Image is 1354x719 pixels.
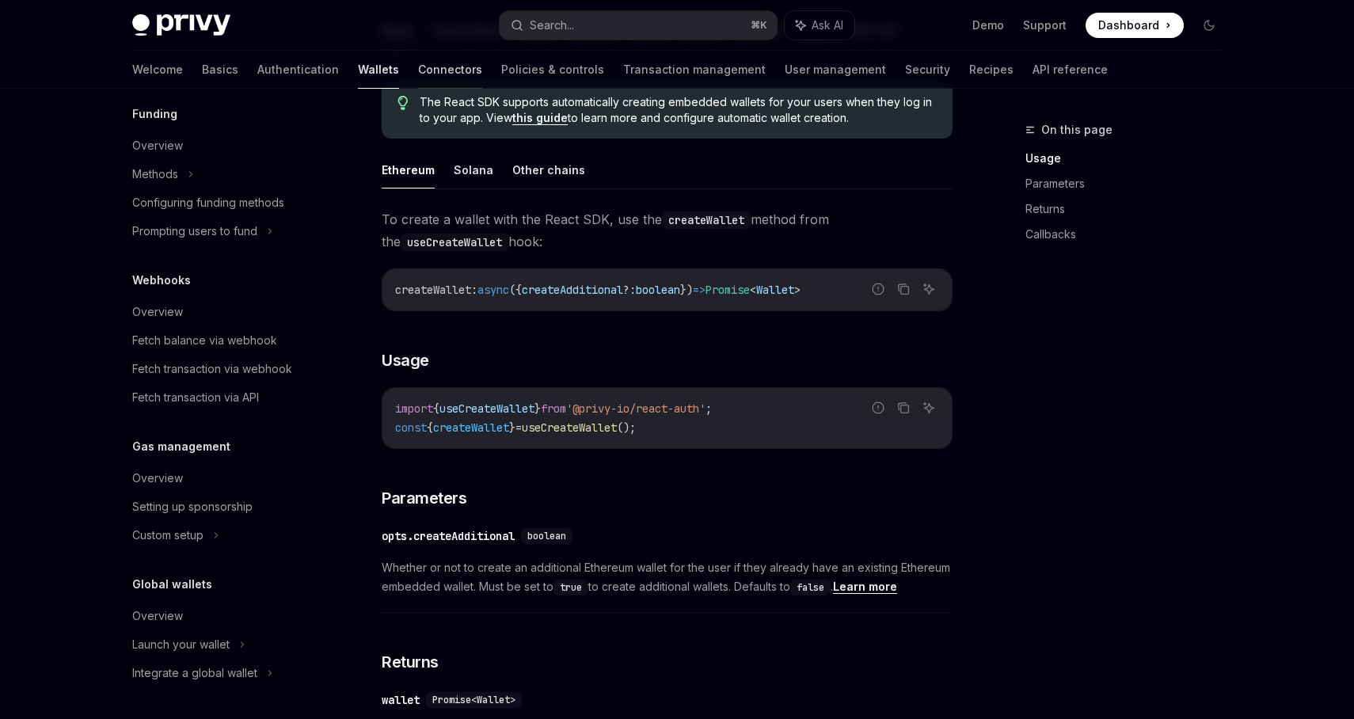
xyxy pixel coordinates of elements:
[1041,120,1112,139] span: On this page
[833,580,897,594] a: Learn more
[382,349,429,371] span: Usage
[132,437,230,456] h5: Gas management
[120,602,322,630] a: Overview
[132,635,230,654] div: Launch your wallet
[120,383,322,412] a: Fetch transaction via API
[1025,222,1234,247] a: Callbacks
[1086,13,1184,38] a: Dashboard
[1025,171,1234,196] a: Parameters
[972,17,1004,33] a: Demo
[202,51,238,89] a: Basics
[427,420,433,435] span: {
[132,51,183,89] a: Welcome
[893,279,914,299] button: Copy the contents from the code block
[120,464,322,493] a: Overview
[418,51,482,89] a: Connectors
[132,526,203,545] div: Custom setup
[750,283,756,297] span: <
[512,151,585,188] button: Other chains
[636,283,680,297] span: boolean
[905,51,950,89] a: Security
[132,469,183,488] div: Overview
[1025,146,1234,171] a: Usage
[132,359,292,379] div: Fetch transaction via webhook
[395,401,433,416] span: import
[382,208,953,253] span: To create a wallet with the React SDK, use the method from the hook:
[522,283,623,297] span: createAdditional
[132,271,191,290] h5: Webhooks
[662,211,751,229] code: createWallet
[433,420,509,435] span: createWallet
[132,222,257,241] div: Prompting users to fund
[530,16,574,35] div: Search...
[397,96,409,110] svg: Tip
[509,283,522,297] span: ({
[751,19,767,32] span: ⌘ K
[132,607,183,626] div: Overview
[382,692,420,708] div: wallet
[120,355,322,383] a: Fetch transaction via webhook
[919,279,939,299] button: Ask AI
[132,388,259,407] div: Fetch transaction via API
[756,283,794,297] span: Wallet
[969,51,1014,89] a: Recipes
[132,302,183,321] div: Overview
[623,283,636,297] span: ?:
[454,151,493,188] button: Solana
[395,420,427,435] span: const
[566,401,706,416] span: '@privy-io/react-auth'
[471,283,477,297] span: :
[132,193,284,212] div: Configuring funding methods
[132,331,277,350] div: Fetch balance via webhook
[120,326,322,355] a: Fetch balance via webhook
[382,151,435,188] button: Ethereum
[534,401,541,416] span: }
[120,298,322,326] a: Overview
[132,575,212,594] h5: Global wallets
[1098,17,1159,33] span: Dashboard
[553,580,588,595] code: true
[790,580,831,595] code: false
[617,420,636,435] span: ();
[382,651,439,673] span: Returns
[693,283,706,297] span: =>
[527,530,566,542] span: boolean
[541,401,566,416] span: from
[395,283,471,297] span: createWallet
[680,283,693,297] span: })
[257,51,339,89] a: Authentication
[893,398,914,418] button: Copy the contents from the code block
[120,131,322,160] a: Overview
[1196,13,1222,38] button: Toggle dark mode
[785,11,854,40] button: Ask AI
[132,14,230,36] img: dark logo
[512,111,568,125] a: this guide
[1033,51,1108,89] a: API reference
[432,694,515,706] span: Promise<Wallet>
[500,11,777,40] button: Search...⌘K
[501,51,604,89] a: Policies & controls
[477,283,509,297] span: async
[382,487,466,509] span: Parameters
[706,283,750,297] span: Promise
[382,558,953,596] span: Whether or not to create an additional Ethereum wallet for the user if they already have an exist...
[358,51,399,89] a: Wallets
[868,398,888,418] button: Report incorrect code
[1023,17,1067,33] a: Support
[439,401,534,416] span: useCreateWallet
[623,51,766,89] a: Transaction management
[132,105,177,124] h5: Funding
[522,420,617,435] span: useCreateWallet
[132,497,253,516] div: Setting up sponsorship
[868,279,888,299] button: Report incorrect code
[120,188,322,217] a: Configuring funding methods
[382,528,515,544] div: opts.createAdditional
[515,420,522,435] span: =
[132,136,183,155] div: Overview
[420,94,937,126] span: The React SDK supports automatically creating embedded wallets for your users when they log in to...
[509,420,515,435] span: }
[919,398,939,418] button: Ask AI
[120,493,322,521] a: Setting up sponsorship
[132,165,178,184] div: Methods
[401,234,508,251] code: useCreateWallet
